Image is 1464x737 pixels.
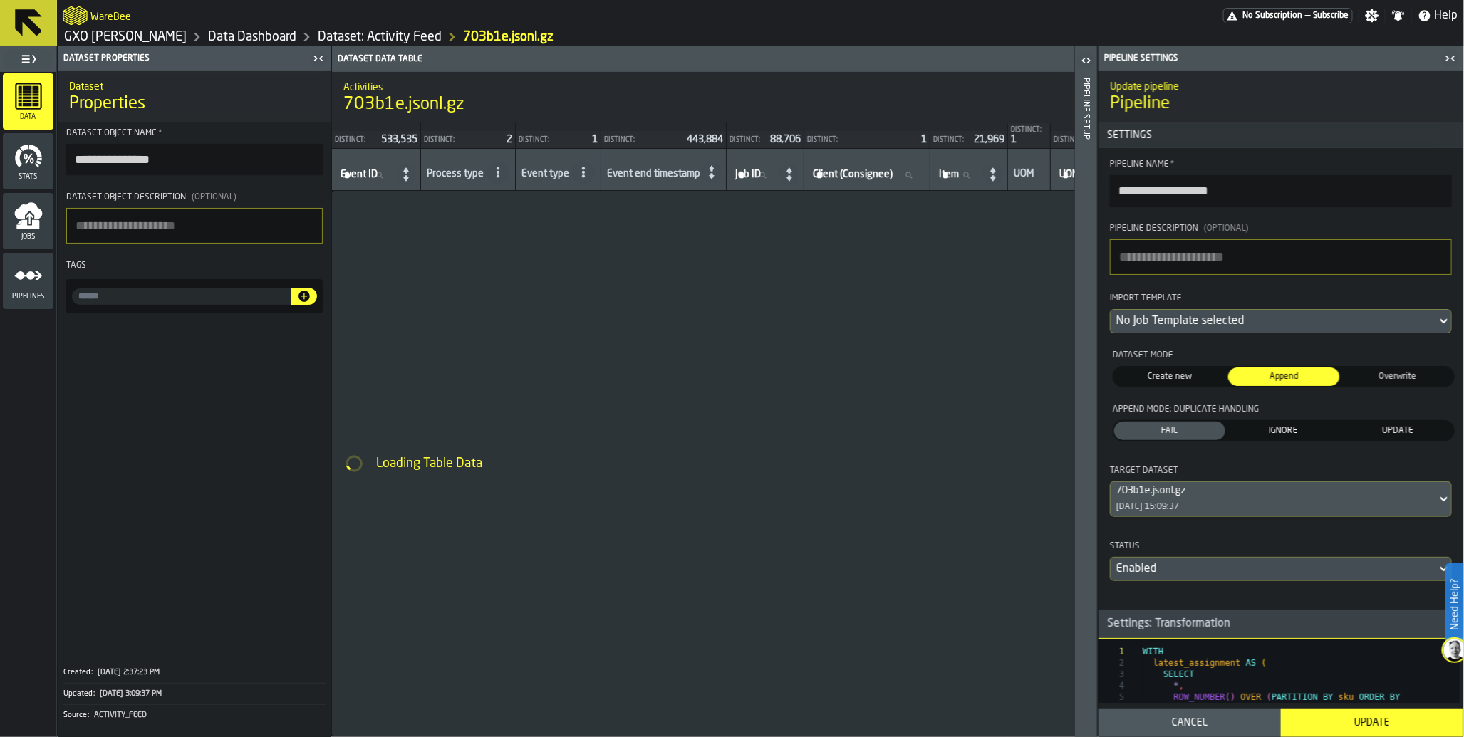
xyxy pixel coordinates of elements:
[1099,71,1463,122] div: title-Pipeline
[770,135,801,145] span: 88,706
[1359,692,1385,702] span: ORDER
[3,293,53,300] span: Pipelines
[1339,692,1354,702] span: sku
[1163,669,1194,679] span: SELECT
[421,131,515,148] div: StatList-item-Distinct:
[1386,9,1411,23] label: button-toggle-Notifications
[158,128,162,138] span: Required
[1110,224,1198,233] span: Pipeline Description
[1117,424,1222,437] span: FAIL
[335,54,1072,64] div: Dataset Data Table
[813,169,893,180] span: label
[3,73,53,130] li: menu Data
[1230,692,1235,702] span: )
[1179,681,1184,691] span: ,
[1440,50,1460,67] label: button-toggle-Close me
[1113,366,1227,387] label: button-switch-multi-Create new
[1008,123,1050,148] div: StatList-item-Distinct:
[66,144,323,175] input: button-toolbar-Dataset object name
[810,166,924,184] input: label
[1099,646,1124,657] div: 1
[63,705,326,726] button: Source:ACTIVITY_FEED
[192,193,237,202] span: (Optional)
[1341,420,1455,441] label: button-switch-multi-UPDATE
[687,135,723,145] span: 443,884
[332,46,1075,72] header: Dataset Data Table
[939,169,959,180] span: label
[343,93,464,116] span: 703b1e.jsonl.gz
[341,169,378,180] span: label
[343,79,1064,93] h2: Sub Title
[381,135,417,145] span: 533,535
[516,131,601,148] div: StatList-item-Distinct:
[1110,93,1170,115] span: Pipeline
[58,46,331,71] header: Dataset Properties
[1242,11,1302,21] span: No Subscription
[1412,7,1464,24] label: button-toggle-Help
[3,133,53,190] li: menu Stats
[735,169,761,180] span: label
[1359,9,1385,23] label: button-toggle-Settings
[521,168,569,182] div: Event type
[63,711,93,720] div: Source
[604,136,681,144] div: Distinct:
[1227,366,1341,387] label: button-switch-multi-Append
[98,668,160,677] span: [DATE] 2:37:23 PM
[3,193,53,250] li: menu Jobs
[1345,370,1450,383] span: Overwrite
[804,131,930,148] div: StatList-item-Distinct:
[1223,8,1353,23] div: Menu Subscription
[1116,502,1179,512] div: [DATE] 15:09:37
[1116,560,1431,577] div: DropdownMenuValue-true
[807,136,915,144] div: Distinct:
[732,166,778,184] input: label
[1101,130,1460,141] span: Settings
[507,135,512,145] span: 2
[88,711,89,720] span: :
[3,113,53,121] span: Data
[72,288,291,305] input: input-value- input-value-
[1342,422,1453,440] div: thumb
[91,668,93,677] span: :
[1011,135,1017,145] span: 1
[1435,7,1458,24] span: Help
[1110,239,1452,275] textarea: Pipeline Description(Optional)
[94,711,147,720] span: ACTIVITY_FEED
[1057,166,1136,184] input: label
[1099,657,1124,669] div: 2
[3,49,53,69] label: button-toggle-Toggle Full Menu
[1390,692,1400,702] span: BY
[63,689,98,699] div: Updated
[1266,692,1271,702] span: (
[1110,464,1452,481] div: Target Dataset
[90,9,131,23] h2: Sub Title
[936,166,982,184] input: label
[463,29,554,45] div: 703b1e.jsonl.gz
[1116,485,1431,496] div: DropdownMenuValue-1596a29c-0a9d-4ca9-88fb-a0b4b409e8f5
[1099,610,1463,639] h3: title-section-Settings: Transformation
[519,136,586,144] div: Distinct:
[424,136,501,144] div: Distinct:
[332,131,420,148] div: StatList-item-Distinct:
[1099,691,1124,703] div: 5
[63,662,326,683] button: Created:[DATE] 2:37:23 PM
[930,131,1007,148] div: StatList-item-Distinct:
[1110,540,1452,557] div: Status
[427,168,484,182] div: Process type
[1153,658,1240,668] span: latest_assignment
[974,135,1004,145] span: 21,969
[332,72,1075,123] div: title-703b1e.jsonl.gz
[1114,367,1225,386] div: thumb
[64,29,187,45] a: link-to-/wh/i/baca6aa3-d1fc-43c0-a604-2a1c9d5db74d
[592,135,598,145] span: 1
[338,166,395,184] input: label
[318,29,442,45] a: link-to-/wh/i/baca6aa3-d1fc-43c0-a604-2a1c9d5db74d/data/activity
[1204,224,1249,233] span: (Optional)
[921,135,927,145] span: 1
[66,128,323,175] label: button-toolbar-Dataset object name
[1231,370,1336,383] span: Append
[66,193,186,202] span: Dataset object description
[100,689,162,699] span: [DATE] 3:09:37 PM
[63,668,96,677] div: Created
[1059,169,1118,180] span: label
